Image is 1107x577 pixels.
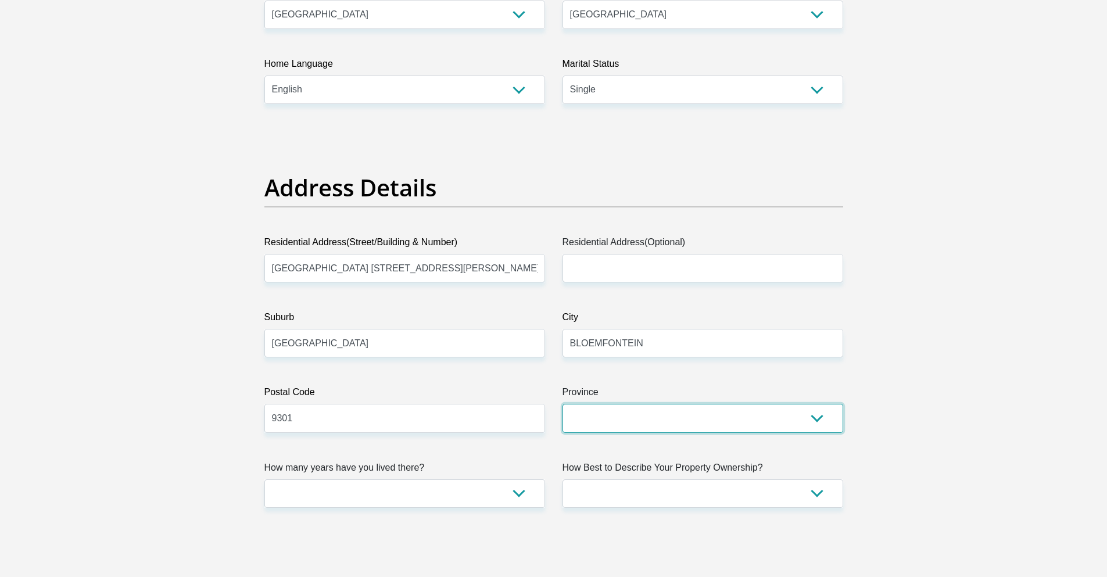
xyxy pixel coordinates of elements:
label: Province [563,385,843,404]
select: Please select a value [563,479,843,508]
label: Postal Code [264,385,545,404]
label: How Best to Describe Your Property Ownership? [563,461,843,479]
label: Residential Address(Street/Building & Number) [264,235,545,254]
select: Please Select a Province [563,404,843,432]
input: Valid residential address [264,254,545,282]
label: Suburb [264,310,545,329]
h2: Address Details [264,174,843,202]
label: How many years have you lived there? [264,461,545,479]
select: Please select a value [264,479,545,508]
label: Marital Status [563,57,843,76]
label: Residential Address(Optional) [563,235,843,254]
label: Home Language [264,57,545,76]
input: Address line 2 (Optional) [563,254,843,282]
input: City [563,329,843,357]
label: City [563,310,843,329]
input: Suburb [264,329,545,357]
input: Postal Code [264,404,545,432]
